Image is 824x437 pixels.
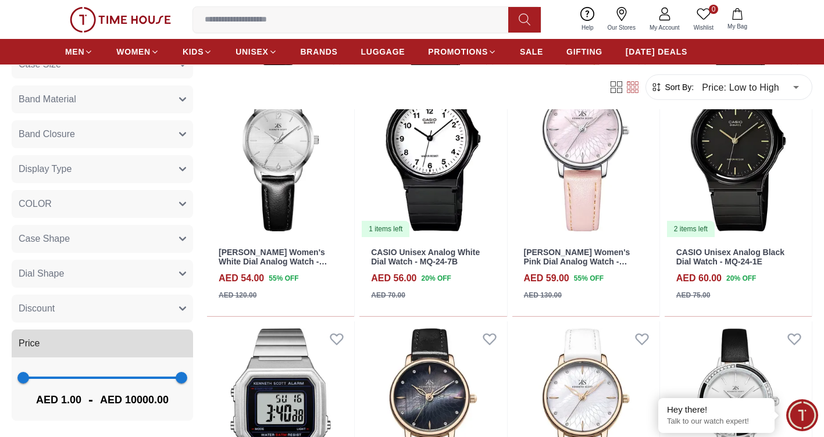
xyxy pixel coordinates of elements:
div: Hey there! [667,404,766,415]
button: Display Type [12,155,193,183]
a: BRANDS [301,41,338,62]
a: CASIO Unisex Analog White Dial Watch - MQ-24-7B [371,248,480,267]
span: My Account [645,23,684,32]
button: Price [12,329,193,357]
div: AED 75.00 [676,290,711,300]
p: Talk to our watch expert! [667,417,766,427]
span: AED 10000.00 [100,392,169,408]
span: 0 [709,5,718,14]
span: Sort By: [662,81,694,93]
div: AED 70.00 [371,290,405,300]
span: 20 % OFF [422,273,451,284]
span: GIFTING [566,46,602,58]
a: Our Stores [601,5,643,34]
h4: AED 59.00 [524,271,569,285]
h4: AED 56.00 [371,271,416,285]
h4: AED 60.00 [676,271,722,285]
span: - [81,391,100,409]
img: CASIO Unisex Analog White Dial Watch - MQ-24-7B [359,53,506,238]
img: ... [70,7,171,33]
span: [DATE] DEALS [626,46,687,58]
a: GIFTING [566,41,602,62]
span: Case Shape [19,232,70,246]
a: PROMOTIONS [428,41,497,62]
span: UNISEX [236,46,268,58]
span: Band Material [19,92,76,106]
a: CASIO Unisex Analog Black Dial Watch - MQ-24-1E [676,248,784,267]
span: Our Stores [603,23,640,32]
a: CASIO Unisex Analog White Dial Watch - MQ-24-7B1 items left [359,53,506,238]
span: Price [19,336,40,350]
div: Price: Low to High [694,71,807,103]
span: Dial Shape [19,267,64,281]
button: Band Material [12,85,193,113]
a: SALE [520,41,543,62]
span: 55 % OFF [574,273,604,284]
button: Discount [12,295,193,323]
button: Case Shape [12,225,193,253]
a: [PERSON_NAME] Women's White Dial Analog Watch - K22526-SLBW [219,248,327,277]
button: Dial Shape [12,260,193,288]
span: 55 % OFF [269,273,298,284]
h4: AED 54.00 [219,271,264,285]
span: Display Type [19,162,72,176]
span: MEN [65,46,84,58]
span: KIDS [183,46,204,58]
span: My Bag [723,22,752,31]
div: AED 130.00 [524,290,562,300]
a: MEN [65,41,93,62]
span: WOMEN [116,46,151,58]
a: Help [575,5,601,34]
a: [PERSON_NAME] Women's Pink Dial Analog Watch - K22524-SLPMP [524,248,630,277]
span: BRANDS [301,46,338,58]
span: 20 % OFF [726,273,756,284]
button: My Bag [720,6,754,33]
div: 2 items left [667,221,715,237]
a: LUGGAGE [361,41,405,62]
a: [DATE] DEALS [626,41,687,62]
img: Kenneth Scott Women's Pink Dial Analog Watch - K22524-SLPMP [512,53,659,238]
button: COLOR [12,190,193,218]
span: Discount [19,302,55,316]
a: UNISEX [236,41,277,62]
button: Band Closure [12,120,193,148]
div: Chat Widget [786,399,818,431]
span: Band Closure [19,127,75,141]
span: LUGGAGE [361,46,405,58]
span: AED 1.00 [36,392,81,408]
span: Wishlist [689,23,718,32]
img: CASIO Unisex Analog Black Dial Watch - MQ-24-1E [665,53,812,238]
a: 0Wishlist [687,5,720,34]
span: COLOR [19,197,52,211]
a: WOMEN [116,41,159,62]
img: Kenneth Scott Women's White Dial Analog Watch - K22526-SLBW [207,53,354,238]
span: SALE [520,46,543,58]
button: Sort By: [651,81,694,93]
a: CASIO Unisex Analog Black Dial Watch - MQ-24-1E2 items left [665,53,812,238]
a: KIDS [183,41,212,62]
span: PROMOTIONS [428,46,488,58]
div: AED 120.00 [219,290,256,300]
div: 1 items left [362,221,409,237]
span: Help [577,23,598,32]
